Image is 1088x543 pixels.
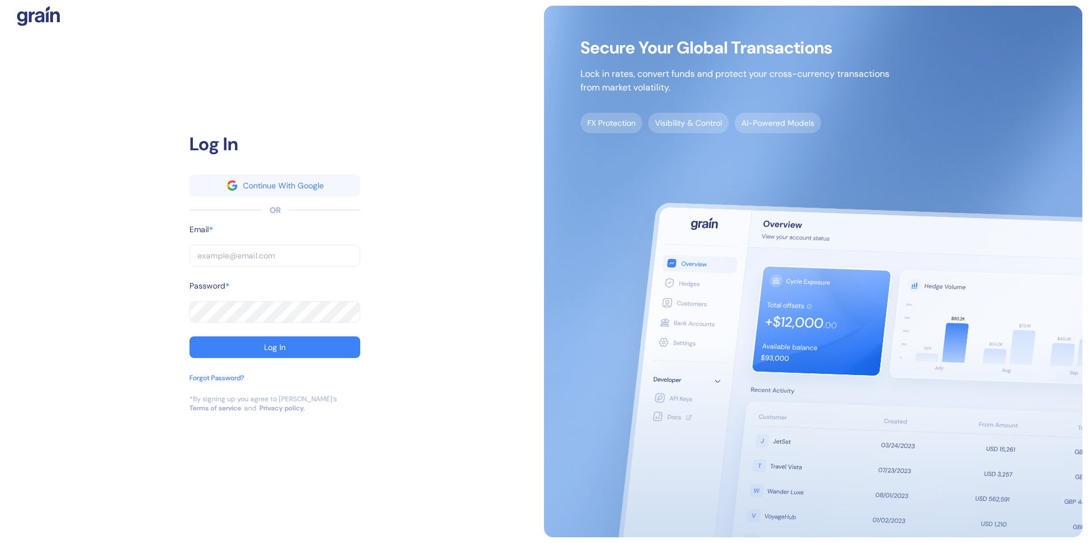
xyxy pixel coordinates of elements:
[189,280,225,292] label: Password
[189,245,360,266] input: example@email.com
[189,224,209,236] label: Email
[270,204,281,216] div: OR
[259,404,305,413] a: Privacy policy.
[189,394,337,404] div: *By signing up you agree to [PERSON_NAME]’s
[544,6,1082,537] img: signup-main-image
[189,130,360,158] div: Log In
[189,175,360,196] button: googleContinue With Google
[17,6,60,26] img: logo
[244,404,257,413] div: and
[189,373,244,394] button: Forgot Password?
[735,113,821,133] span: AI-Powered Models
[189,404,241,413] a: Terms of service
[580,113,642,133] span: FX Protection
[189,373,244,383] div: Forgot Password?
[264,343,286,351] div: Log In
[243,182,324,190] div: Continue With Google
[580,67,889,94] p: Lock in rates, convert funds and protect your cross-currency transactions from market volatility.
[189,336,360,358] button: Log In
[227,180,237,191] img: google
[580,42,889,54] span: Secure Your Global Transactions
[648,113,729,133] span: Visibility & Control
